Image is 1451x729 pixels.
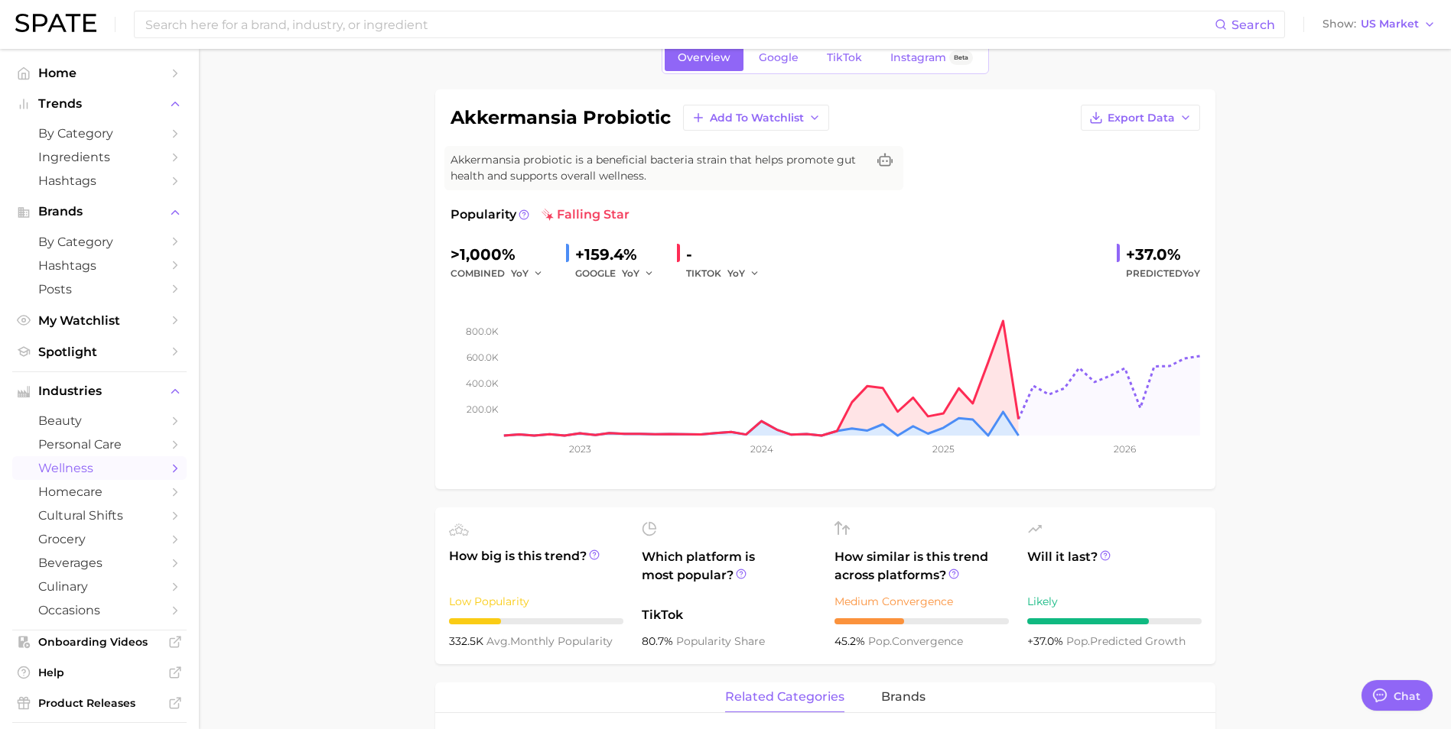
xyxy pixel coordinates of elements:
span: US Market [1361,20,1419,28]
span: culinary [38,579,161,594]
h1: akkermansia probiotic [451,109,671,127]
span: Overview [678,51,730,64]
tspan: 2023 [568,443,590,455]
span: occasions [38,603,161,617]
a: Hashtags [12,254,187,277]
span: personal care [38,437,161,452]
a: Spotlight [12,340,187,364]
a: My Watchlist [12,309,187,332]
a: cultural shifts [12,504,187,527]
span: YoY [727,267,745,280]
a: by Category [12,122,187,145]
span: Spotlight [38,345,161,359]
span: by Category [38,235,161,249]
div: - [686,242,770,267]
a: Product Releases [12,692,187,714]
button: Trends [12,92,187,115]
a: InstagramBeta [877,44,986,71]
span: wellness [38,461,161,475]
span: +37.0% [1027,634,1066,648]
div: +37.0% [1126,242,1200,267]
span: Will it last? [1027,548,1202,585]
span: Beta [954,51,968,64]
span: Popularity [451,206,516,224]
a: wellness [12,456,187,480]
span: Search [1231,18,1275,32]
span: YoY [622,267,639,280]
a: Overview [665,44,743,71]
span: Hashtags [38,173,161,188]
div: combined [451,264,554,283]
abbr: popularity index [868,634,892,648]
span: My Watchlist [38,313,161,328]
div: 4 / 10 [834,618,1009,624]
abbr: popularity index [1066,634,1090,648]
span: Akkermansia probiotic is a beneficial bacteria strain that helps promote gut health and supports ... [451,152,867,184]
a: occasions [12,598,187,622]
button: Brands [12,200,187,223]
div: GOOGLE [575,264,665,283]
a: Hashtags [12,169,187,193]
span: beverages [38,556,161,570]
button: Industries [12,380,187,403]
span: related categories [725,690,844,704]
button: ShowUS Market [1319,15,1440,34]
span: Industries [38,384,161,398]
div: 3 / 10 [449,618,623,624]
span: Instagram [890,51,946,64]
div: 7 / 10 [1027,618,1202,624]
div: TIKTOK [686,264,770,283]
span: Show [1322,20,1356,28]
span: Export Data [1108,112,1175,125]
span: Hashtags [38,258,161,273]
a: Help [12,661,187,684]
a: beauty [12,409,187,433]
span: Ingredients [38,150,161,164]
a: TikTok [814,44,875,71]
a: Ingredients [12,145,187,169]
span: Brands [38,205,161,219]
button: Add to Watchlist [683,105,829,131]
span: popularity share [676,634,765,648]
span: monthly popularity [486,634,613,648]
span: 45.2% [834,634,868,648]
span: grocery [38,532,161,546]
span: Home [38,66,161,80]
tspan: 2025 [932,443,955,455]
span: beauty [38,413,161,428]
div: Low Popularity [449,592,623,611]
img: falling star [542,209,554,221]
span: Product Releases [38,696,161,710]
span: falling star [542,206,630,224]
a: Posts [12,277,187,301]
a: Onboarding Videos [12,630,187,653]
span: YoY [511,267,529,280]
button: YoY [622,264,655,283]
a: beverages [12,551,187,575]
span: cultural shifts [38,508,161,523]
span: Predicted [1126,264,1200,283]
button: Export Data [1081,105,1200,131]
span: Trends [38,97,161,111]
a: culinary [12,575,187,598]
span: TikTok [827,51,862,64]
img: SPATE [15,14,96,32]
span: Help [38,666,161,679]
span: How big is this trend? [449,547,623,585]
a: personal care [12,433,187,456]
input: Search here for a brand, industry, or ingredient [144,11,1215,37]
div: +159.4% [575,242,665,267]
span: convergence [868,634,963,648]
span: Google [759,51,799,64]
span: by Category [38,126,161,141]
a: by Category [12,230,187,254]
span: brands [881,690,926,704]
button: YoY [727,264,760,283]
a: Home [12,61,187,85]
span: Which platform is most popular? [642,548,816,598]
tspan: 2024 [750,443,773,455]
span: Posts [38,282,161,296]
button: YoY [511,264,544,283]
tspan: 2026 [1114,443,1136,455]
a: Google [746,44,812,71]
